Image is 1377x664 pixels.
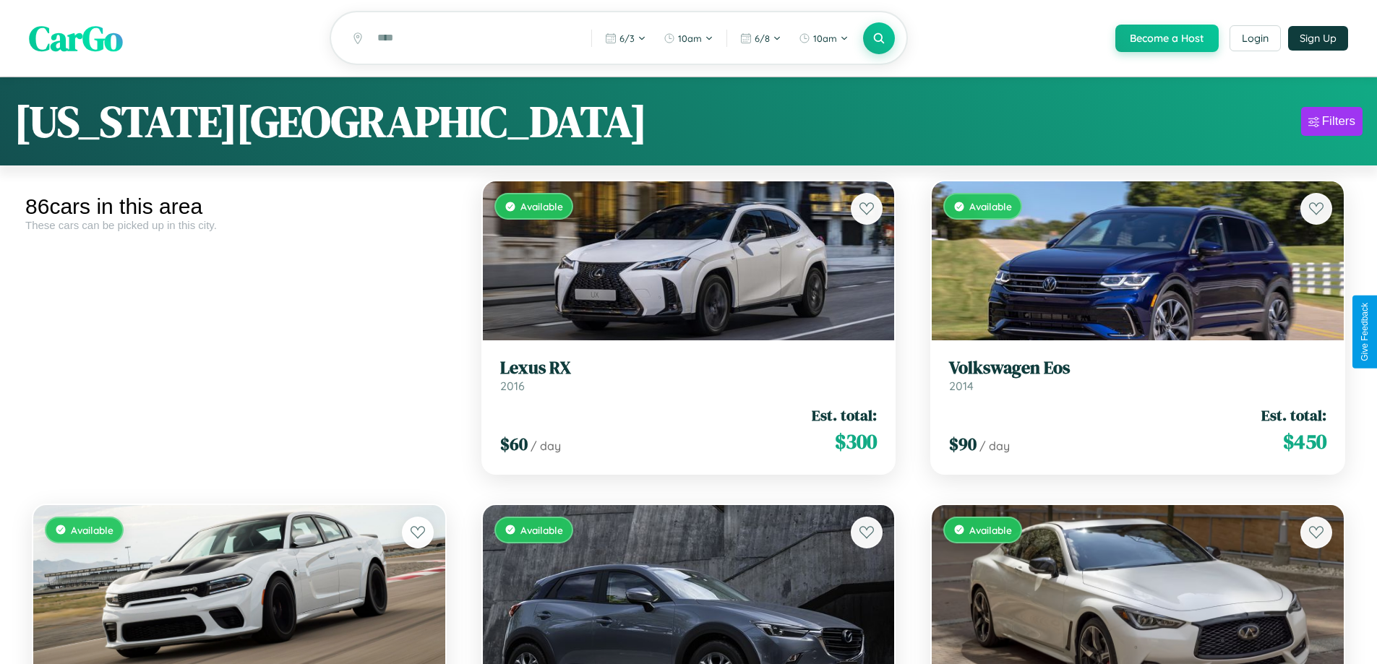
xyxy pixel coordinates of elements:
[1301,107,1363,136] button: Filters
[1322,114,1355,129] div: Filters
[1230,25,1281,51] button: Login
[71,524,113,536] span: Available
[1261,405,1326,426] span: Est. total:
[969,200,1012,212] span: Available
[25,219,453,231] div: These cars can be picked up in this city.
[520,200,563,212] span: Available
[531,439,561,453] span: / day
[500,358,878,393] a: Lexus RX2016
[1360,303,1370,361] div: Give Feedback
[500,432,528,456] span: $ 60
[678,33,702,44] span: 10am
[500,379,525,393] span: 2016
[14,92,647,151] h1: [US_STATE][GEOGRAPHIC_DATA]
[792,27,856,50] button: 10am
[949,358,1326,393] a: Volkswagen Eos2014
[812,405,877,426] span: Est. total:
[969,524,1012,536] span: Available
[733,27,789,50] button: 6/8
[813,33,837,44] span: 10am
[949,432,977,456] span: $ 90
[656,27,721,50] button: 10am
[520,524,563,536] span: Available
[755,33,770,44] span: 6 / 8
[500,358,878,379] h3: Lexus RX
[949,379,974,393] span: 2014
[1283,427,1326,456] span: $ 450
[29,14,123,62] span: CarGo
[598,27,653,50] button: 6/3
[619,33,635,44] span: 6 / 3
[1288,26,1348,51] button: Sign Up
[25,194,453,219] div: 86 cars in this area
[949,358,1326,379] h3: Volkswagen Eos
[979,439,1010,453] span: / day
[835,427,877,456] span: $ 300
[1115,25,1219,52] button: Become a Host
